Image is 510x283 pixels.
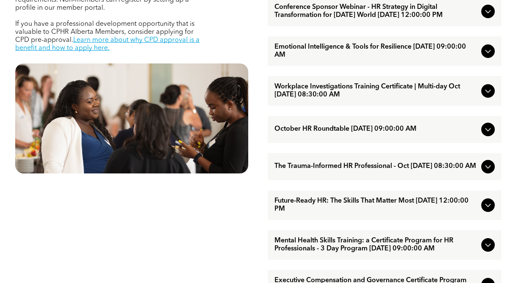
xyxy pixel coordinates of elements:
[274,125,478,133] span: October HR Roundtable [DATE] 09:00:00 AM
[274,197,478,213] span: Future-Ready HR: The Skills That Matter Most [DATE] 12:00:00 PM
[274,83,478,99] span: Workplace Investigations Training Certificate | Multi-day Oct [DATE] 08:30:00 AM
[15,37,200,52] a: Learn more about why CPD approval is a benefit and how to apply here.
[274,43,478,59] span: Emotional Intelligence & Tools for Resilience [DATE] 09:00:00 AM
[274,3,478,19] span: Conference Sponsor Webinar - HR Strategy in Digital Transformation for [DATE] World [DATE] 12:00:...
[274,237,478,253] span: Mental Health Skills Training: a Certificate Program for HR Professionals - 3 Day Program [DATE] ...
[274,162,478,170] span: The Trauma-Informed HR Professional - Oct [DATE] 08:30:00 AM
[15,21,195,44] span: If you have a professional development opportunity that is valuable to CPHR Alberta Members, cons...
